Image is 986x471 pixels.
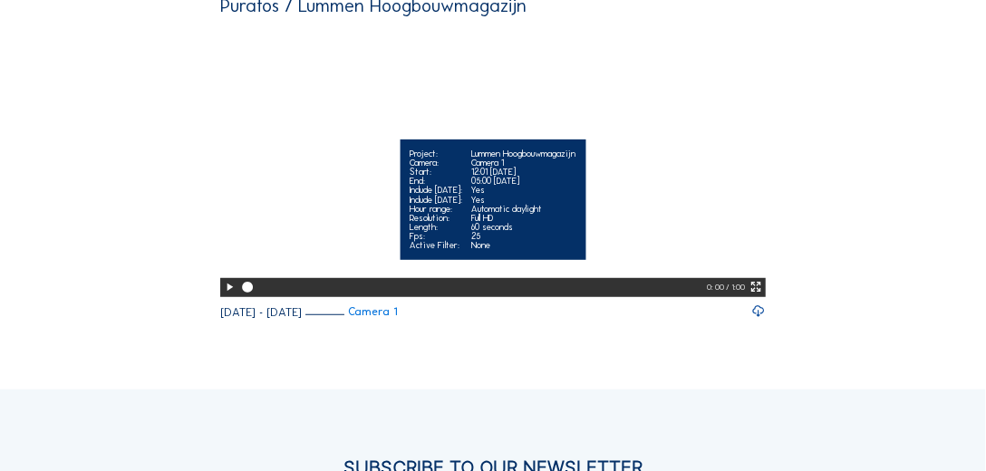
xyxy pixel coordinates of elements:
div: Camera 1 [472,159,576,168]
div: 60 seconds [472,223,576,232]
div: 12:01 [DATE] [472,168,576,177]
div: Active Filter: [411,241,463,250]
a: Camera 1 [306,306,399,317]
video: Your browser does not support the video tag. [220,23,766,295]
div: Include [DATE]: [411,186,463,195]
div: Full HD [472,214,576,223]
div: Length: [411,223,463,232]
div: Project: [411,149,463,159]
div: 05:00 [DATE] [472,177,576,186]
div: Start: [411,168,463,177]
div: Lummen Hoogbouwmagazijn [472,149,576,159]
div: None [472,241,576,250]
div: Fps: [411,232,463,241]
div: Yes [472,186,576,195]
div: Yes [472,196,576,205]
div: [DATE] - [DATE] [220,306,302,318]
div: 25 [472,232,576,241]
div: Camera: [411,159,463,168]
div: 0: 00 [707,278,726,297]
div: Resolution: [411,214,463,223]
div: End: [411,177,463,186]
div: / 1:00 [726,278,745,297]
div: Include [DATE]: [411,196,463,205]
div: Hour range: [411,205,463,214]
div: Automatic daylight [472,205,576,214]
